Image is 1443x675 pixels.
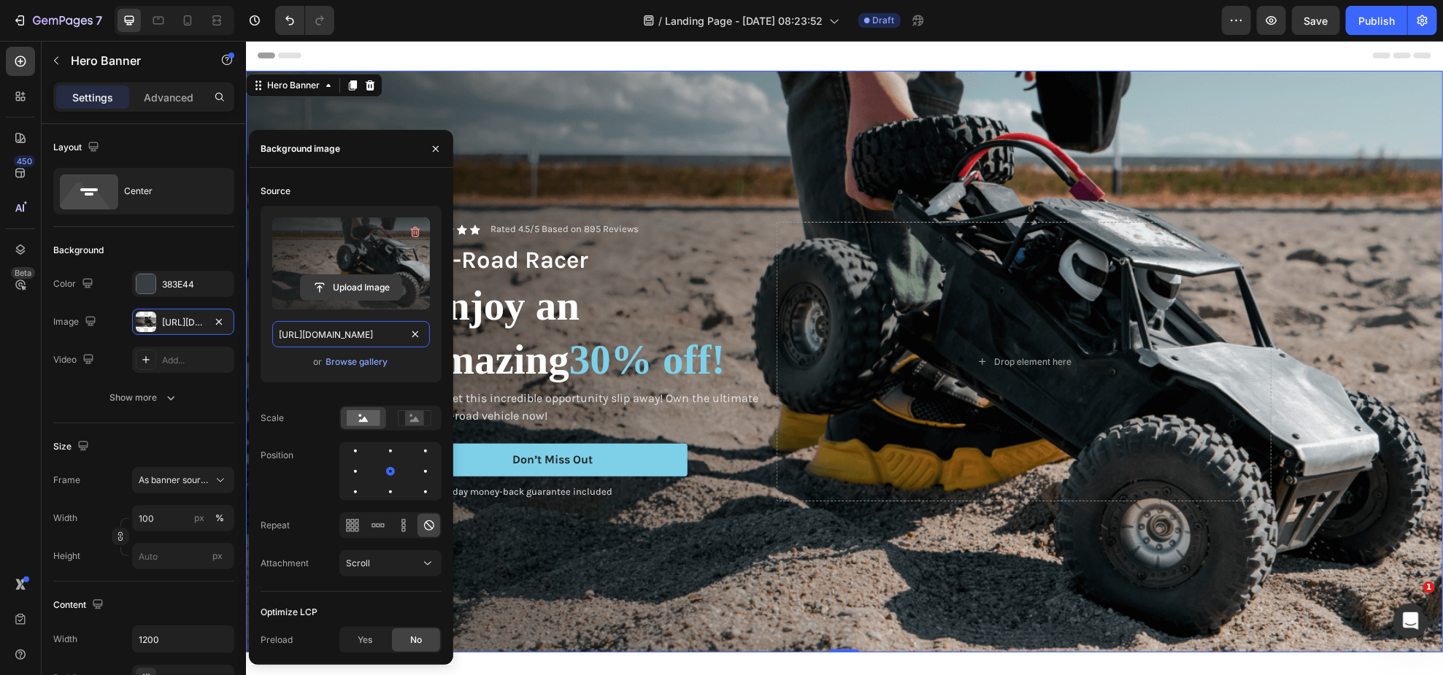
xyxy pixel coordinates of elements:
[23,23,35,35] img: logo_orange.svg
[261,606,318,619] div: Optimize LCP
[110,390,178,405] div: Show more
[261,633,293,647] div: Preload
[261,185,290,198] div: Source
[410,633,422,647] span: No
[132,467,234,493] button: As banner source
[11,267,35,279] div: Beta
[748,315,826,327] div: Drop element here
[1358,13,1395,28] div: Publish
[53,474,80,487] label: Frame
[172,403,442,436] button: Don’t Miss Out
[162,316,204,329] div: [URL][DOMAIN_NAME]
[211,509,228,527] button: px
[53,549,80,563] label: Height
[326,355,389,369] button: Browse gallery
[1423,582,1435,593] span: 1
[191,509,208,527] button: %
[1304,15,1328,27] span: Save
[326,355,388,369] div: Browse gallery
[38,38,161,50] div: Domain: [DOMAIN_NAME]
[261,557,309,570] div: Attachment
[191,444,366,458] p: 30-day money-back guarantee included
[212,550,223,561] span: px
[261,412,284,425] div: Scale
[564,633,634,648] span: Add section
[261,519,290,532] div: Repeat
[18,38,77,51] div: Hero Banner
[873,14,895,27] span: Draft
[194,512,204,525] div: px
[53,244,104,257] div: Background
[1292,6,1340,35] button: Save
[124,174,213,208] div: Center
[53,595,107,615] div: Content
[272,321,430,347] input: https://example.com/image.jpg
[53,138,102,158] div: Layout
[666,13,823,28] span: Landing Page - [DATE] 08:23:52
[53,385,234,411] button: Show more
[173,349,523,384] p: Don't let this incredible opportunity slip away! Own the ultimate RC off-road vehicle now!
[144,90,193,105] p: Advanced
[162,354,231,367] div: Add...
[323,296,480,342] span: 30% off!
[59,85,71,96] img: tab_domain_overview_orange.svg
[1346,6,1407,35] button: Publish
[71,52,195,69] p: Hero Banner
[1393,603,1428,639] iframe: Intercom live chat
[132,543,234,569] input: px
[158,86,252,96] div: Keywords nach Traffic
[75,86,107,96] div: Domain
[53,350,97,370] div: Video
[339,550,442,576] button: Scroll
[659,13,663,28] span: /
[53,312,99,332] div: Image
[314,353,323,371] span: or
[300,274,402,301] button: Upload Image
[358,633,372,647] span: Yes
[162,278,231,291] div: 383E44
[72,90,113,105] p: Settings
[53,633,77,646] div: Width
[139,474,210,487] span: As banner source
[133,626,234,652] input: Auto
[246,41,1443,675] iframe: Design area
[41,23,72,35] div: v 4.0.25
[132,505,234,531] input: px%
[142,85,154,96] img: tab_keywords_by_traffic_grey.svg
[53,512,77,525] label: Width
[261,142,340,155] div: Background image
[6,6,109,35] button: 7
[96,12,102,29] p: 7
[261,449,293,462] div: Position
[23,38,35,50] img: website_grey.svg
[275,6,334,35] div: Undo/Redo
[53,274,96,294] div: Color
[215,512,224,525] div: %
[266,412,347,427] div: Don’t Miss Out
[14,155,35,167] div: 450
[346,558,370,568] span: Scroll
[53,437,92,457] div: Size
